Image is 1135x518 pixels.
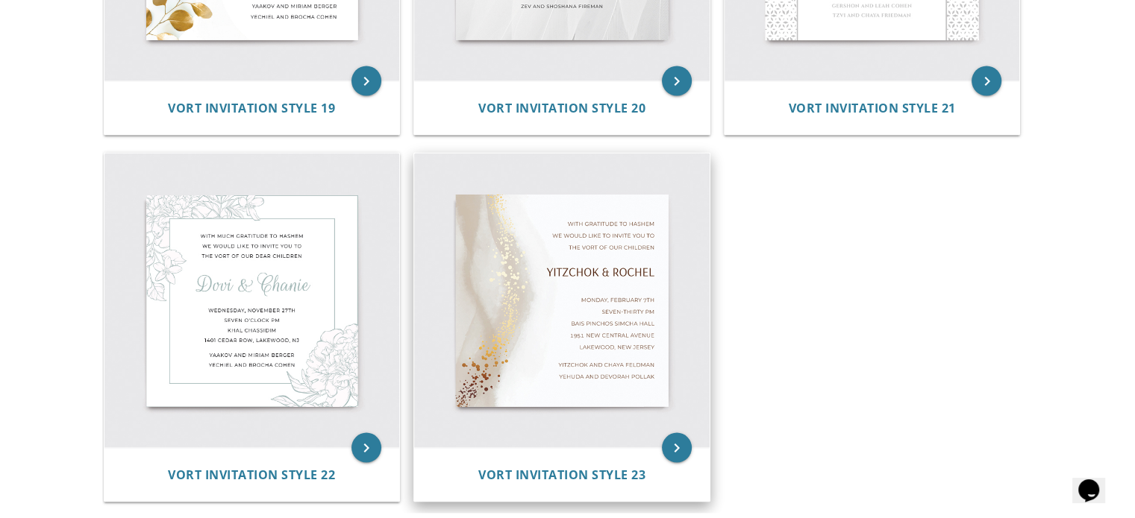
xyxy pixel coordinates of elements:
[168,467,335,481] a: Vort Invitation Style 22
[478,466,645,482] span: Vort Invitation Style 23
[789,101,956,115] a: Vort Invitation Style 21
[662,66,692,95] a: keyboard_arrow_right
[478,467,645,481] a: Vort Invitation Style 23
[478,101,645,115] a: Vort Invitation Style 20
[351,432,381,462] a: keyboard_arrow_right
[789,99,956,116] span: Vort Invitation Style 21
[168,99,335,116] span: Vort Invitation Style 19
[414,153,710,448] img: Vort Invitation Style 23
[351,66,381,95] a: keyboard_arrow_right
[478,99,645,116] span: Vort Invitation Style 20
[104,153,400,448] img: Vort Invitation Style 22
[168,101,335,115] a: Vort Invitation Style 19
[662,432,692,462] a: keyboard_arrow_right
[1072,458,1120,503] iframe: chat widget
[972,66,1001,95] a: keyboard_arrow_right
[168,466,335,482] span: Vort Invitation Style 22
